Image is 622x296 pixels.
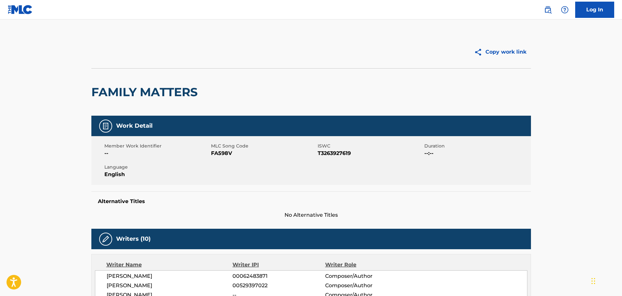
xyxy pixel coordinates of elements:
span: 00062483871 [232,272,325,280]
span: Language [104,164,209,171]
span: -- [104,149,209,157]
img: MLC Logo [8,5,33,14]
iframe: Chat Widget [589,265,622,296]
span: FA598V [211,149,316,157]
h5: Work Detail [116,122,152,130]
span: English [104,171,209,178]
span: Duration [424,143,529,149]
span: Member Work Identifier [104,143,209,149]
span: Composer/Author [325,272,409,280]
span: MLC Song Code [211,143,316,149]
div: Writer Name [106,261,233,269]
div: Help [558,3,571,16]
span: 00529397022 [232,282,325,290]
a: Public Search [541,3,554,16]
div: Drag [591,271,595,291]
a: Log In [575,2,614,18]
div: Writer Role [325,261,409,269]
span: ISWC [318,143,423,149]
h5: Writers (10) [116,235,151,243]
span: Composer/Author [325,282,409,290]
img: Copy work link [474,48,485,56]
span: --:-- [424,149,529,157]
span: [PERSON_NAME] [107,272,233,280]
img: Writers [102,235,110,243]
span: [PERSON_NAME] [107,282,233,290]
div: Writer IPI [232,261,325,269]
h5: Alternative Titles [98,198,524,205]
h2: FAMILY MATTERS [91,85,201,99]
span: T3263927619 [318,149,423,157]
img: help [561,6,569,14]
img: search [544,6,552,14]
button: Copy work link [470,44,531,60]
span: No Alternative Titles [91,211,531,219]
img: Work Detail [102,122,110,130]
